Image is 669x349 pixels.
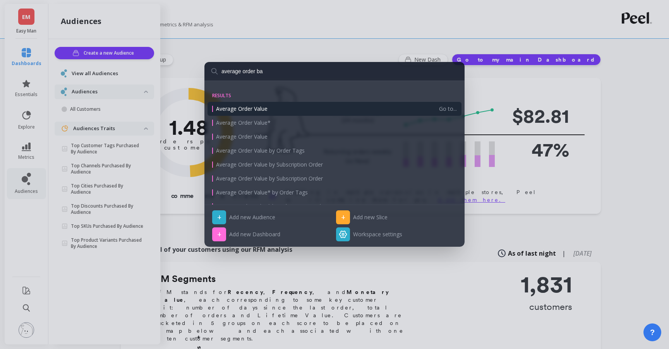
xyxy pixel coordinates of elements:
span: + [212,227,226,241]
input: Quick search... (cmd + k) [204,62,465,81]
button: ? [643,323,661,341]
span: Average Order Value by Subscription Order [216,161,323,168]
h2: results [208,93,461,99]
span: + [212,210,226,224]
span: Average Order Value* by Subscription Order [216,203,326,210]
span: Add new Audience [229,213,275,221]
span: Go to... [439,105,457,113]
span: Average Order Value [216,133,268,141]
span: Average Order Value [216,105,268,113]
span: Average Order Value* [216,119,271,127]
span: Average Order Value* by Order Tags [216,189,308,196]
span: ? [650,327,655,338]
span: Average Order Value by Order Tags [216,147,305,155]
span: Average Order Value by Subscription Order [216,175,323,182]
span: Add new Dashboard [229,230,280,238]
span: Workspace settings [353,230,402,238]
span: + [336,210,350,224]
span: Add new Slice [353,213,388,221]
